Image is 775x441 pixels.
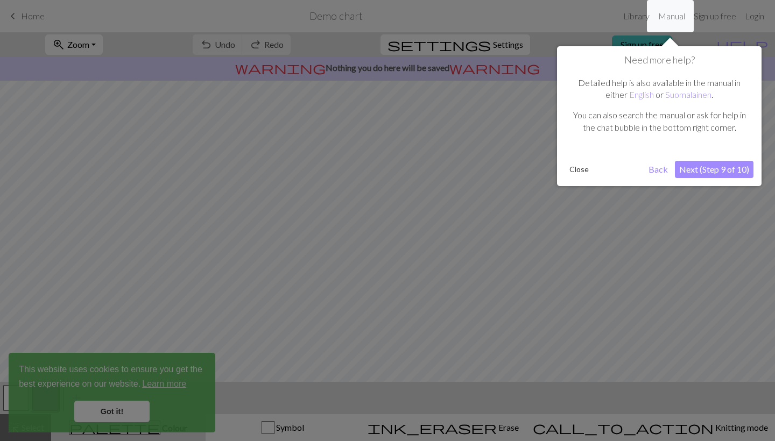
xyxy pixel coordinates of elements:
[557,46,762,186] div: Need more help?
[565,161,593,177] button: Close
[644,161,672,178] button: Back
[665,89,711,99] a: Suomalainen
[675,161,753,178] button: Next (Step 9 of 10)
[565,54,753,66] h1: Need more help?
[570,77,748,101] p: Detailed help is also available in the manual in either or .
[570,109,748,133] p: You can also search the manual or ask for help in the chat bubble in the bottom right corner.
[629,89,654,99] a: English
